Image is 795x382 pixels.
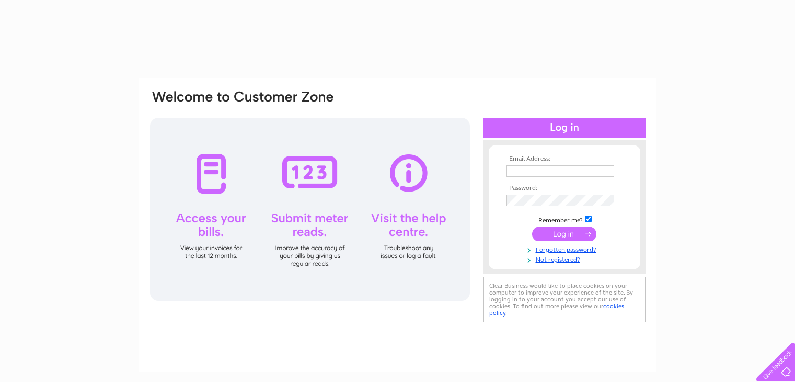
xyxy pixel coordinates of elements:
div: Clear Business would like to place cookies on your computer to improve your experience of the sit... [483,277,646,322]
a: Not registered? [506,254,625,264]
th: Email Address: [504,155,625,163]
td: Remember me? [504,214,625,224]
th: Password: [504,185,625,192]
a: Forgotten password? [506,244,625,254]
input: Submit [532,227,596,241]
a: cookies policy [489,302,624,317]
